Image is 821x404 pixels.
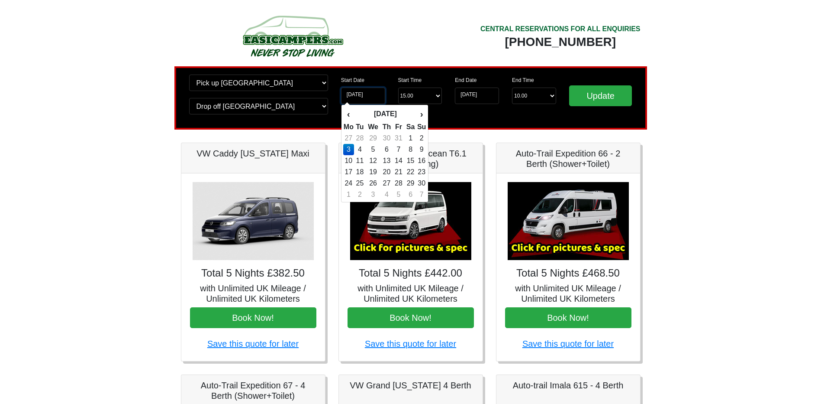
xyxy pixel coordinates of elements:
[404,155,417,166] td: 15
[348,307,474,328] button: Book Now!
[393,166,405,178] td: 21
[505,267,631,280] h4: Total 5 Nights £468.50
[380,178,393,189] td: 27
[350,182,471,260] img: VW California Ocean T6.1 (Auto, Awning)
[366,133,380,144] td: 29
[417,155,426,166] td: 16
[348,380,474,391] h5: VW Grand [US_STATE] 4 Berth
[193,182,314,260] img: VW Caddy California Maxi
[354,166,366,178] td: 18
[190,267,316,280] h4: Total 5 Nights £382.50
[393,121,405,133] th: Fr
[354,144,366,155] td: 4
[398,76,422,84] label: Start Time
[343,133,354,144] td: 27
[505,148,631,169] h5: Auto-Trail Expedition 66 - 2 Berth (Shower+Toilet)
[354,155,366,166] td: 11
[393,178,405,189] td: 28
[380,189,393,200] td: 4
[366,144,380,155] td: 5
[417,121,426,133] th: Su
[404,166,417,178] td: 22
[210,12,375,60] img: campers-checkout-logo.png
[190,307,316,328] button: Book Now!
[393,144,405,155] td: 7
[343,178,354,189] td: 24
[354,178,366,189] td: 25
[455,76,477,84] label: End Date
[417,189,426,200] td: 7
[480,34,641,50] div: [PHONE_NUMBER]
[190,283,316,304] h5: with Unlimited UK Mileage / Unlimited UK Kilometers
[366,189,380,200] td: 3
[380,166,393,178] td: 20
[348,267,474,280] h4: Total 5 Nights £442.00
[341,76,364,84] label: Start Date
[505,307,631,328] button: Book Now!
[393,155,405,166] td: 14
[343,107,354,121] th: ‹
[366,166,380,178] td: 19
[522,339,614,349] a: Save this quote for later
[366,155,380,166] td: 12
[348,283,474,304] h5: with Unlimited UK Mileage / Unlimited UK Kilometers
[404,178,417,189] td: 29
[190,380,316,401] h5: Auto-Trail Expedition 67 - 4 Berth (Shower+Toilet)
[508,182,629,260] img: Auto-Trail Expedition 66 - 2 Berth (Shower+Toilet)
[354,133,366,144] td: 28
[380,144,393,155] td: 6
[380,133,393,144] td: 30
[393,189,405,200] td: 5
[343,155,354,166] td: 10
[354,189,366,200] td: 2
[404,133,417,144] td: 1
[404,189,417,200] td: 6
[417,166,426,178] td: 23
[354,107,417,121] th: [DATE]
[417,133,426,144] td: 2
[505,283,631,304] h5: with Unlimited UK Mileage / Unlimited UK Kilometers
[366,121,380,133] th: We
[343,121,354,133] th: Mo
[569,85,632,106] input: Update
[417,144,426,155] td: 9
[343,166,354,178] td: 17
[366,178,380,189] td: 26
[455,88,499,104] input: Return Date
[190,148,316,159] h5: VW Caddy [US_STATE] Maxi
[393,133,405,144] td: 31
[404,121,417,133] th: Sa
[207,339,299,349] a: Save this quote for later
[354,121,366,133] th: Tu
[404,144,417,155] td: 8
[512,76,534,84] label: End Time
[341,88,385,104] input: Start Date
[365,339,456,349] a: Save this quote for later
[480,24,641,34] div: CENTRAL RESERVATIONS FOR ALL ENQUIRIES
[343,144,354,155] td: 3
[380,155,393,166] td: 13
[343,189,354,200] td: 1
[380,121,393,133] th: Th
[505,380,631,391] h5: Auto-trail Imala 615 - 4 Berth
[417,107,426,121] th: ›
[417,178,426,189] td: 30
